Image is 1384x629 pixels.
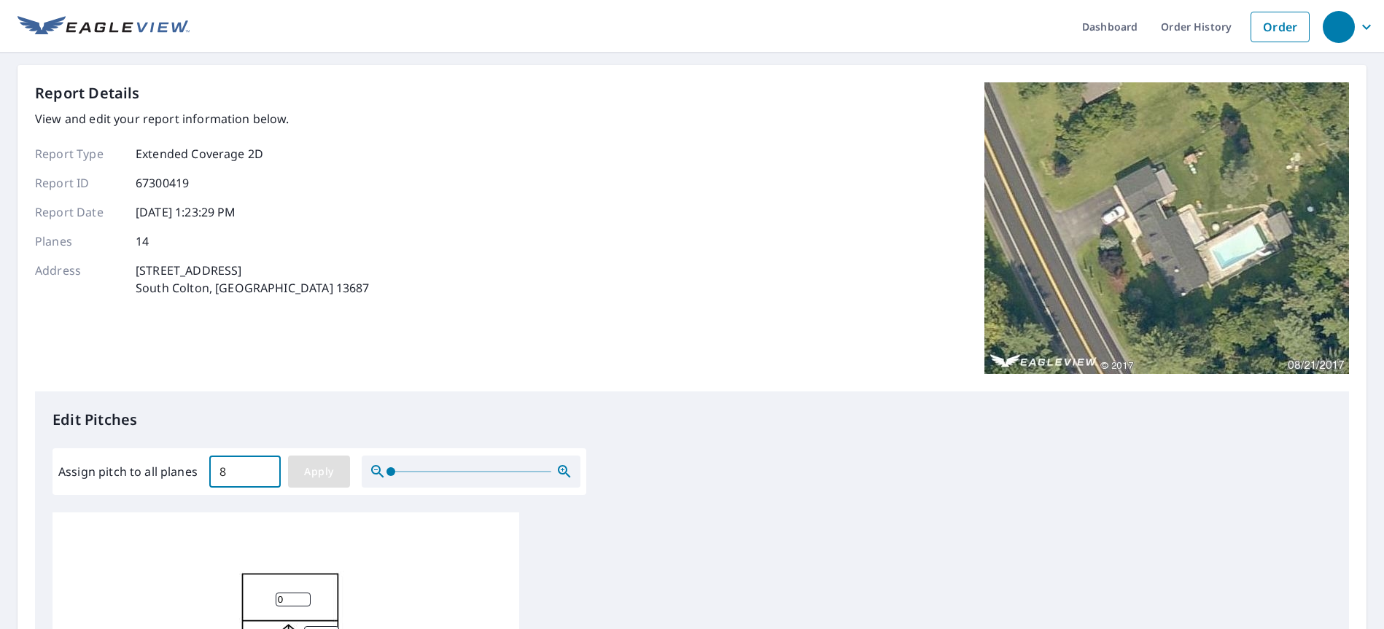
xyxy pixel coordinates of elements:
p: Address [35,262,123,297]
p: [DATE] 1:23:29 PM [136,203,236,221]
button: Apply [288,456,350,488]
p: Edit Pitches [53,409,1331,431]
img: EV Logo [18,16,190,38]
p: 14 [136,233,149,250]
input: 00.0 [209,451,281,492]
p: [STREET_ADDRESS] South Colton, [GEOGRAPHIC_DATA] 13687 [136,262,370,297]
p: View and edit your report information below. [35,110,370,128]
p: Report ID [35,174,123,192]
p: Report Type [35,145,123,163]
a: Order [1251,12,1310,42]
p: Planes [35,233,123,250]
p: Report Date [35,203,123,221]
img: Top image [984,82,1349,374]
label: Assign pitch to all planes [58,463,198,480]
p: 67300419 [136,174,189,192]
span: Apply [300,463,338,481]
p: Report Details [35,82,140,104]
p: Extended Coverage 2D [136,145,263,163]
